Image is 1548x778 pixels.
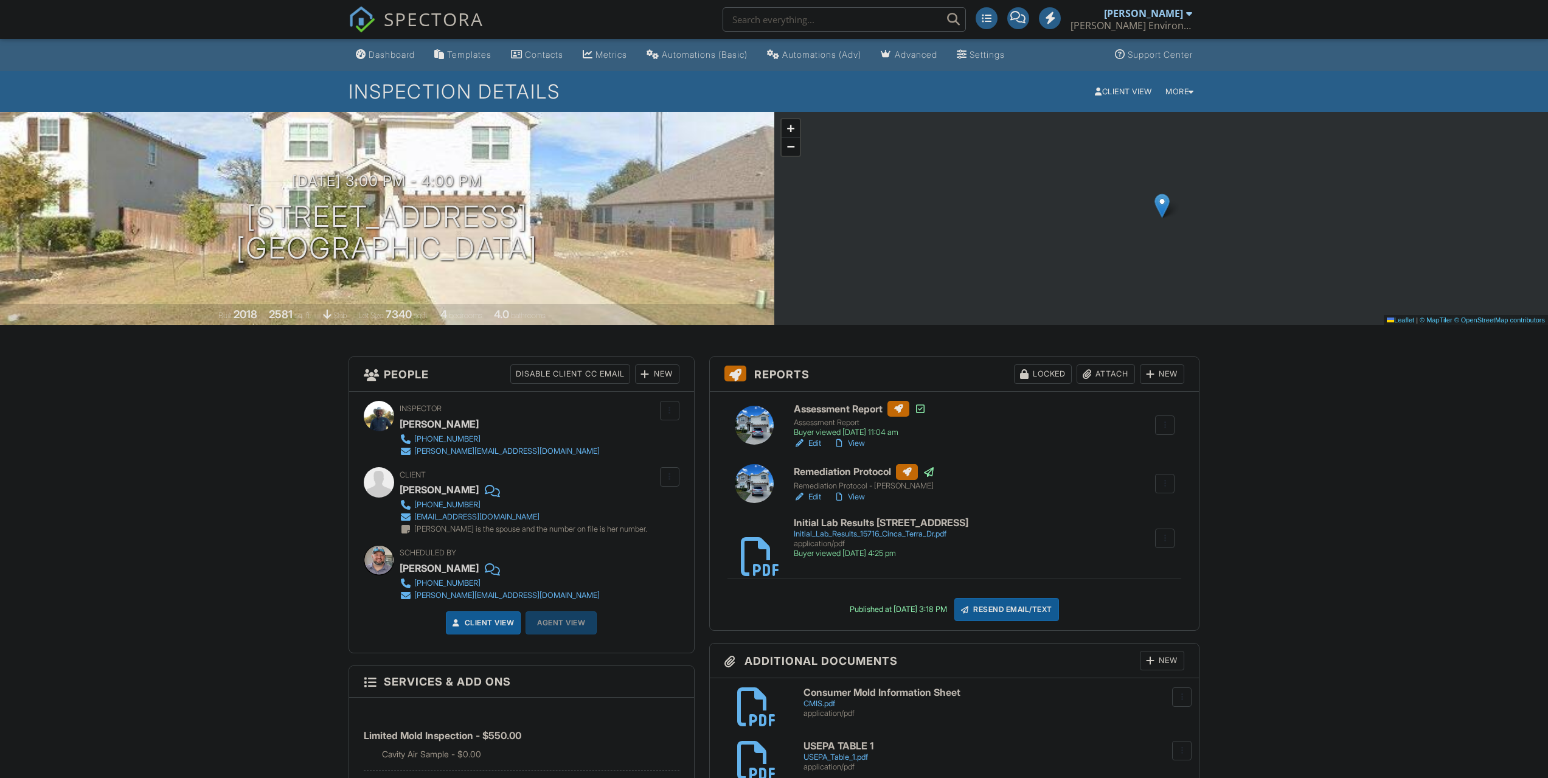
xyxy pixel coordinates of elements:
a: Zoom out [782,137,800,156]
div: [PHONE_NUMBER] [414,578,481,588]
div: [PERSON_NAME] [1104,7,1183,19]
a: Remediation Protocol Remediation Protocol - [PERSON_NAME] [794,464,935,491]
div: Support Center [1128,49,1193,60]
span: bedrooms [449,311,482,320]
div: application/pdf [804,709,1185,718]
h6: Assessment Report [794,401,926,417]
h3: People [349,357,694,392]
div: New [1140,651,1184,670]
a: Zoom in [782,119,800,137]
a: View [833,437,865,450]
span: bathrooms [511,311,546,320]
div: [PERSON_NAME] is the spouse and the number on file is her number. [414,524,647,534]
img: Marker [1154,193,1170,218]
h1: Inspection Details [349,81,1200,102]
h6: USEPA TABLE 1 [804,741,1185,752]
div: 4.0 [494,308,509,321]
div: Advanced [895,49,937,60]
span: sq.ft. [414,311,429,320]
a: Dashboard [351,44,420,66]
a: © OpenStreetMap contributors [1454,316,1545,324]
h3: [DATE] 3:00 pm - 4:00 pm [292,173,482,189]
span: slab [333,311,347,320]
div: Assessment Report [794,418,926,428]
a: Initial Lab Results [STREET_ADDRESS] Initial_Lab_Results_15716_Cinca_Terra_Dr.pdf application/pdf... [794,518,968,558]
div: New [635,364,679,384]
div: New [1140,364,1184,384]
div: [PERSON_NAME] [400,559,479,577]
div: Attach [1077,364,1135,384]
a: Edit [794,491,821,503]
li: Add on: Cavity Air Sample [382,748,679,760]
a: Client View [450,617,515,629]
span: | [1416,316,1418,324]
div: Contacts [525,49,563,60]
div: Buyer viewed [DATE] 11:04 am [794,428,926,437]
a: Automations (Basic) [642,44,752,66]
a: View [833,491,865,503]
div: Disable Client CC Email [510,364,630,384]
a: Assessment Report Assessment Report Buyer viewed [DATE] 11:04 am [794,401,926,437]
div: Remediation Protocol - [PERSON_NAME] [794,481,935,491]
span: Inspector [400,404,442,413]
h3: Additional Documents [710,644,1199,678]
div: Buyer viewed [DATE] 4:25 pm [794,549,968,558]
div: [PERSON_NAME][EMAIL_ADDRESS][DOMAIN_NAME] [414,446,600,456]
h6: Remediation Protocol [794,464,935,480]
a: Client View [1089,86,1159,96]
a: Settings [952,44,1010,66]
a: Contacts [506,44,568,66]
a: Consumer Mold Information Sheet CMIS.pdf application/pdf [804,687,1185,718]
a: Advanced [876,44,942,66]
h6: Initial Lab Results [STREET_ADDRESS] [794,518,968,529]
div: Settings [970,49,1005,60]
h6: Consumer Mold Information Sheet [804,687,1185,698]
a: [EMAIL_ADDRESS][DOMAIN_NAME] [400,511,647,523]
div: Resend Email/Text [954,598,1059,621]
div: CMIS.pdf [804,699,1185,709]
li: Service: Limited Mold Inspection [364,707,679,771]
a: [PERSON_NAME][EMAIL_ADDRESS][DOMAIN_NAME] [400,589,600,602]
a: Automations (Advanced) [762,44,866,66]
span: sq. ft. [294,311,311,320]
div: 7340 [386,308,412,321]
img: The Best Home Inspection Software - Spectora [349,6,375,33]
div: [PERSON_NAME][EMAIL_ADDRESS][DOMAIN_NAME] [414,591,600,600]
div: Automations (Basic) [662,49,748,60]
a: © MapTiler [1420,316,1453,324]
div: More [1161,84,1199,99]
div: application/pdf [804,762,1185,772]
a: USEPA TABLE 1 USEPA_Table_1.pdf application/pdf [804,741,1185,772]
h3: Reports [710,357,1199,392]
span: Client [400,470,426,479]
div: Published at [DATE] 3:18 PM [850,605,947,614]
h1: [STREET_ADDRESS] [GEOGRAPHIC_DATA] [236,201,538,265]
div: Howard Environmental LLC TDLR #ACO1264 [1071,19,1192,32]
div: [PERSON_NAME] [400,415,479,433]
a: [PHONE_NUMBER] [400,577,600,589]
a: [PERSON_NAME][EMAIL_ADDRESS][DOMAIN_NAME] [400,445,600,457]
span: Lot Size [358,311,384,320]
a: Templates [429,44,496,66]
div: 2581 [269,308,293,321]
div: Dashboard [369,49,415,60]
a: SPECTORA [349,16,484,42]
span: SPECTORA [384,6,484,32]
input: Search everything... [723,7,966,32]
div: [EMAIL_ADDRESS][DOMAIN_NAME] [414,512,540,522]
div: [PERSON_NAME] [400,481,479,499]
div: Metrics [595,49,627,60]
span: Limited Mold Inspection - $550.00 [364,729,521,742]
div: Client View [1090,84,1156,99]
a: Leaflet [1387,316,1414,324]
a: [PHONE_NUMBER] [400,499,647,511]
div: Locked [1014,364,1072,384]
div: USEPA_Table_1.pdf [804,752,1185,762]
span: Scheduled By [400,548,456,557]
div: [PHONE_NUMBER] [414,434,481,444]
span: + [786,120,794,136]
a: Support Center [1110,44,1198,66]
div: [PHONE_NUMBER] [414,500,481,510]
div: Automations (Adv) [782,49,861,60]
span: − [786,139,794,154]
